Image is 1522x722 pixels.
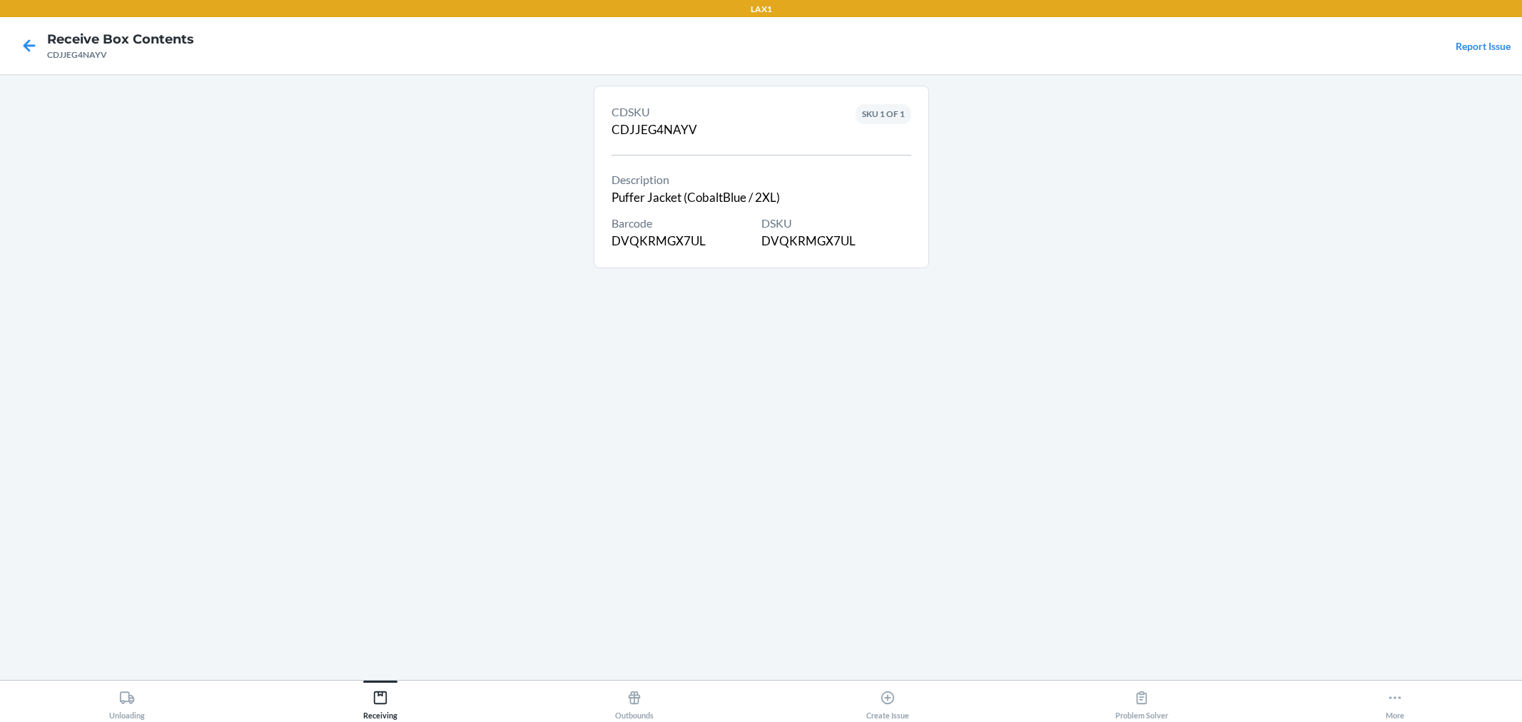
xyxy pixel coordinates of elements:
[1456,40,1511,52] a: Report Issue
[47,49,194,61] div: CDJJEG4NAYV
[109,684,145,720] div: Unloading
[1115,684,1168,720] div: Problem Solver
[866,684,909,720] div: Create Issue
[761,215,911,250] div: DVQKRMGX7UL
[612,103,697,139] div: CDJJEG4NAYV
[507,681,761,720] button: Outbounds
[761,681,1015,720] button: Create Issue
[761,215,911,232] span: DSKU
[751,3,772,16] p: LAX1
[254,681,508,720] button: Receiving
[862,108,905,121] p: SKU 1 OF 1
[612,215,761,250] div: DVQKRMGX7UL
[1015,681,1269,720] button: Problem Solver
[615,684,654,720] div: Outbounds
[612,215,761,232] span: Barcode
[612,103,697,121] span: CDSKU
[612,171,780,207] div: Puffer Jacket (CobaltBlue / 2XL)
[47,30,194,49] h4: Receive Box Contents
[1386,684,1404,720] div: More
[363,684,397,720] div: Receiving
[612,171,780,188] span: Description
